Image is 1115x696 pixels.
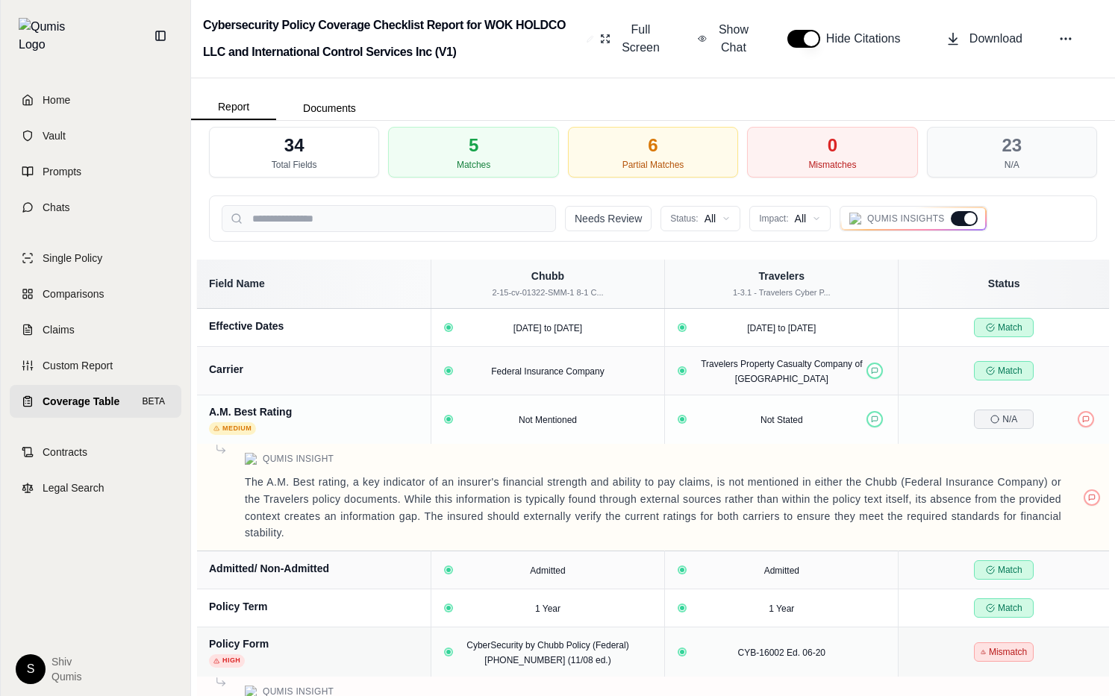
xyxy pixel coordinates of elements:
span: Custom Report [43,358,113,373]
span: Single Policy [43,251,102,266]
span: High [209,654,245,668]
div: Chubb [440,269,655,283]
button: Documents [276,96,383,120]
span: Match [974,361,1034,380]
span: Medium [209,422,256,436]
span: [DATE] to [DATE] [513,323,582,333]
span: Show Chat [716,21,752,57]
a: Single Policy [10,242,181,275]
span: CYB-16002 Ed. 06-20 [738,648,825,658]
button: Full Screen [594,15,668,63]
a: Comparisons [10,278,181,310]
a: Home [10,84,181,116]
img: Qumis Logo [19,18,75,54]
img: Qumis Logo [245,453,257,465]
h2: Cybersecurity Policy Coverage Checklist Report for WOK HOLDCO LLC and International Control Servi... [203,12,581,66]
span: Download [969,30,1022,48]
a: Prompts [10,155,181,188]
span: Qumis [51,669,81,684]
button: Positive feedback provided [866,363,883,379]
span: Admitted [764,565,799,576]
button: Download [940,24,1028,54]
span: Not Stated [760,415,803,425]
span: [DATE] to [DATE] [747,323,816,333]
th: Field Name [197,260,431,308]
span: Match [974,560,1034,580]
span: BETA [138,394,169,409]
div: 6 [648,134,658,157]
span: All [705,211,716,226]
div: 34 [284,134,304,157]
span: Home [43,93,70,107]
div: Matches [457,159,490,171]
span: Match [974,318,1034,337]
span: CyberSecurity by Chubb Policy (Federal) [PHONE_NUMBER] (11/08 ed.) [466,640,628,665]
a: Claims [10,313,181,346]
span: Shiv [51,654,81,669]
img: Qumis Logo [849,213,861,225]
span: Match [974,598,1034,618]
div: 1-3.1 - Travelers Cyber P... [674,286,889,299]
span: Vault [43,128,66,143]
a: Vault [10,119,181,152]
div: Admitted/ Non-Admitted [209,561,419,576]
button: Show Chat [692,15,758,63]
div: Mismatches [808,159,856,171]
a: Coverage TableBETA [10,385,181,418]
div: Travelers [674,269,889,283]
button: Negative feedback provided [1084,489,1100,506]
div: N/A [1005,159,1019,171]
div: Total Fields [272,159,317,171]
div: 23 [1002,134,1022,157]
button: Impact:All [749,206,831,231]
div: A.M. Best Rating [209,404,419,419]
span: Mismatch [974,642,1034,662]
span: Not Mentioned [519,415,577,425]
a: Custom Report [10,349,181,382]
span: Comparisons [43,286,104,301]
span: Status: [670,213,698,225]
span: 1 Year [769,603,794,614]
div: 2-15-cv-01322-SMM-1 8-1 C... [440,286,655,299]
button: Status:All [660,206,740,231]
div: 0 [828,134,837,157]
span: Coverage Table [43,394,119,409]
span: Qumis Insight [263,453,334,465]
div: Policy Form [209,636,419,651]
div: Effective Dates [209,319,419,333]
a: Legal Search [10,471,181,504]
button: Needs Review [565,206,652,231]
span: All [795,211,807,226]
a: Contracts [10,436,181,468]
button: Positive feedback provided [866,411,883,427]
span: Federal Insurance Company [491,366,604,377]
span: Legal Search [43,480,104,495]
span: Travelers Property Casualty Company of [GEOGRAPHIC_DATA] [701,359,862,384]
span: Claims [43,322,75,337]
span: N/A [974,410,1034,429]
p: The A.M. Best rating, a key indicator of an insurer's financial strength and ability to pay claim... [245,474,1061,542]
div: Partial Matches [622,159,684,171]
span: Chats [43,200,70,215]
div: 5 [469,134,478,157]
span: Prompts [43,164,81,179]
div: Carrier [209,362,419,377]
th: Status [899,260,1109,308]
span: Full Screen [619,21,662,57]
span: Hide Citations [826,30,910,48]
button: Collapse sidebar [149,24,172,48]
span: Admitted [530,565,565,576]
a: Chats [10,191,181,224]
span: 1 Year [535,603,560,614]
span: Contracts [43,445,87,460]
button: Report [191,95,276,120]
button: Negative feedback provided [1078,411,1094,427]
span: Qumis Insights [867,213,945,225]
span: Impact: [759,213,788,225]
div: S [16,654,46,684]
div: Policy Term [209,599,419,614]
